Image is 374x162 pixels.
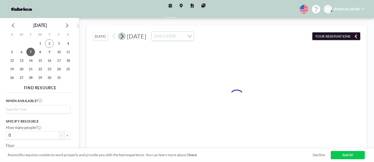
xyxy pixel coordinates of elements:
[334,7,360,11] span: [PERSON_NAME]
[45,48,54,56] span: Thursday, October 9, 2025
[64,65,72,73] span: Saturday, October 25, 2025
[331,151,365,160] a: Got it!
[8,4,35,14] img: organization-logo
[17,56,26,65] span: Monday, October 13, 2025
[63,31,73,39] div: S
[177,33,183,39] input: Search for option
[64,48,72,56] span: Saturday, October 11, 2025
[59,131,65,139] button: -
[36,73,44,82] span: Wednesday, October 29, 2025
[45,65,54,73] span: Thursday, October 23, 2025
[26,48,35,56] span: Tuesday, October 7, 2025
[55,48,63,56] span: Friday, October 10, 2025
[33,21,47,30] div: [DATE]
[17,65,26,73] span: Monday, October 20, 2025
[8,65,16,73] span: Sunday, October 19, 2025
[36,65,44,73] span: Wednesday, October 22, 2025
[45,56,54,65] span: Thursday, October 16, 2025
[45,31,54,39] div: T
[45,73,54,82] span: Thursday, October 30, 2025
[45,39,54,48] span: Thursday, October 2, 2025
[8,56,16,65] span: Sunday, October 12, 2025
[26,65,35,73] span: Tuesday, October 21, 2025
[7,31,17,39] div: S
[6,119,71,123] h3: Specify resource
[153,33,177,39] span: DAILY VIEW
[93,32,108,41] button: [DATE]
[55,73,63,82] span: Friday, October 31, 2025
[313,153,325,157] a: Decline
[6,125,41,130] label: How many people?
[6,105,70,113] div: Search for option
[8,153,313,157] span: Roomzilla requires cookies to work properly and provide you with the best experience. You can lea...
[26,73,35,82] span: Tuesday, October 28, 2025
[6,83,74,90] h4: FIND RESOURCE
[189,153,197,157] a: here.
[26,56,35,65] span: Tuesday, October 14, 2025
[8,73,16,82] span: Sunday, October 26, 2025
[64,56,72,65] span: Saturday, October 18, 2025
[26,31,35,39] div: T
[6,143,15,148] label: Floor
[55,39,63,48] span: Friday, October 3, 2025
[55,65,63,73] span: Friday, October 24, 2025
[7,107,67,112] input: Search for option
[312,32,361,41] button: YOUR RESERVATIONS
[54,31,63,39] div: F
[17,73,26,82] span: Monday, October 27, 2025
[36,56,44,65] span: Wednesday, October 15, 2025
[55,56,63,65] span: Friday, October 17, 2025
[152,32,194,41] div: Search for option
[36,48,44,56] span: Wednesday, October 8, 2025
[36,39,44,48] span: Wednesday, October 1, 2025
[17,31,26,39] div: M
[17,48,26,56] span: Monday, October 6, 2025
[65,131,71,139] button: +
[8,48,16,56] span: Sunday, October 5, 2025
[64,39,72,48] span: Saturday, October 4, 2025
[326,7,330,11] span: RZ
[35,31,44,39] div: W
[127,32,146,40] span: [DATE]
